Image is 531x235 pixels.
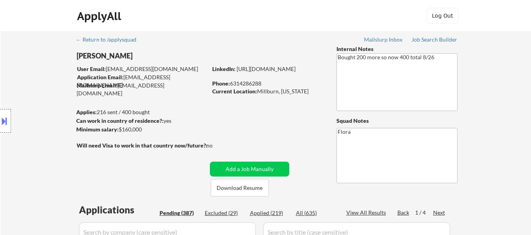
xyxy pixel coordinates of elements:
div: 1 / 4 [415,209,433,217]
div: Job Search Builder [412,37,458,42]
div: Next [433,209,446,217]
a: Mailslurp Inbox [364,36,403,44]
div: Applications [79,205,157,215]
strong: Will need Visa to work in that country now/future?: [77,142,208,149]
div: Squad Notes [336,117,458,125]
div: Internal Notes [336,45,458,53]
div: [EMAIL_ADDRESS][DOMAIN_NAME] [77,65,207,73]
div: Applied (219) [250,209,289,217]
div: ApplyAll [77,9,123,23]
div: All (635) [296,209,335,217]
button: Add a Job Manually [210,162,289,177]
div: $160,000 [76,126,207,133]
strong: LinkedIn: [212,66,235,72]
div: Back [397,209,410,217]
div: 216 sent / 400 bought [76,108,207,116]
a: [URL][DOMAIN_NAME] [237,66,296,72]
div: [EMAIL_ADDRESS][DOMAIN_NAME] [77,73,207,89]
button: Download Resume [211,179,269,197]
div: [PERSON_NAME] [77,51,238,61]
div: 6314286288 [212,80,323,87]
div: Mailslurp Inbox [364,37,403,42]
div: View All Results [346,209,388,217]
strong: Phone: [212,80,230,87]
div: Millburn, [US_STATE] [212,87,323,95]
div: [EMAIL_ADDRESS][DOMAIN_NAME] [77,82,207,97]
div: Pending (387) [160,209,199,217]
a: Job Search Builder [412,36,458,44]
div: ← Return to /applysquad [76,37,144,42]
a: ← Return to /applysquad [76,36,144,44]
strong: Current Location: [212,88,257,95]
button: Log Out [427,8,458,24]
div: Excluded (29) [205,209,244,217]
div: no [206,142,229,149]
